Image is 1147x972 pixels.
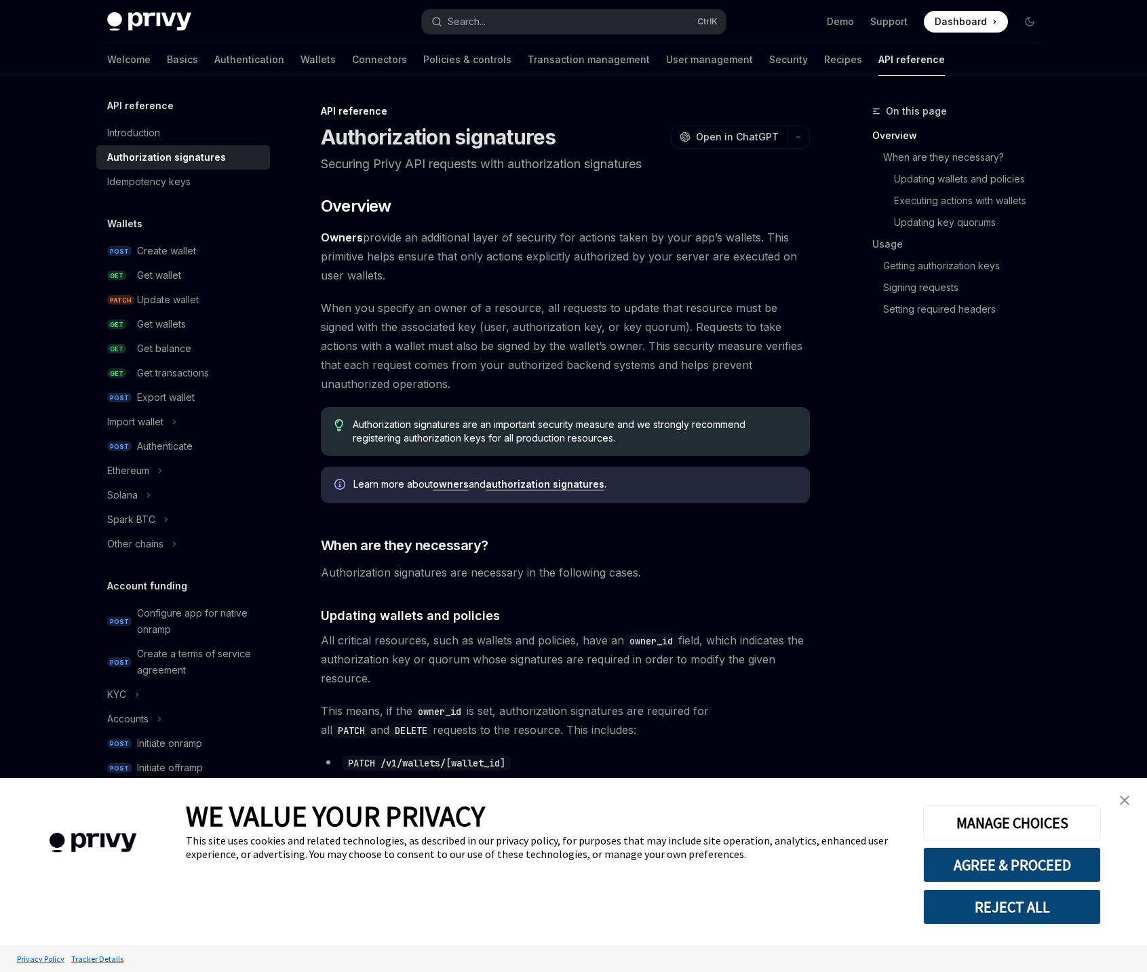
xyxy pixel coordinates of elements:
span: GET [107,368,126,378]
span: Learn more about and . [353,478,796,491]
div: Solana [107,487,138,503]
a: POSTCreate a terms of service agreement [96,642,270,682]
span: When are they necessary? [321,536,488,555]
span: GET [107,319,126,330]
div: Introduction [107,125,160,141]
button: Open in ChatGPT [671,125,787,149]
div: Get wallet [137,267,181,284]
a: GETGet balance [96,336,270,361]
div: Authorization signatures [107,149,226,166]
span: POST [107,393,132,403]
span: POST [107,763,132,773]
a: Tracker Details [68,947,127,971]
a: GETGet transactions [96,361,270,385]
div: Other chains [107,536,163,552]
span: WE VALUE YOUR PRIVACY [186,798,485,834]
div: This site uses cookies and related technologies, as described in our privacy policy, for purposes... [186,834,903,861]
a: owners [433,478,469,490]
a: Executing actions with wallets [894,190,1051,212]
a: Overview [872,125,1051,147]
a: Usage [872,233,1051,255]
div: Configure app for native onramp [137,605,262,638]
h5: Account funding [107,578,187,594]
div: Initiate offramp [137,760,203,776]
a: POSTConfigure app for native onramp [96,601,270,642]
h1: Authorization signatures [321,125,556,149]
a: close banner [1111,787,1138,814]
a: Idempotency keys [96,170,270,194]
a: POSTAuthenticate [96,434,270,459]
a: API reference [878,43,945,76]
a: Support [870,15,908,28]
div: Ethereum [107,463,149,479]
a: GETGet wallets [96,312,270,336]
div: API reference [321,104,810,118]
span: POST [107,739,132,749]
a: Security [769,43,808,76]
a: Connectors [352,43,407,76]
a: Privacy Policy [14,947,68,971]
span: Authorization signatures are necessary in the following cases. [321,563,810,582]
h5: API reference [107,98,174,114]
span: Updating wallets and policies [321,606,500,625]
a: Authentication [214,43,284,76]
code: PATCH [332,723,370,738]
span: POST [107,657,132,667]
span: Dashboard [935,15,987,28]
code: DELETE [389,723,433,738]
a: POSTInitiate offramp [96,756,270,780]
a: User management [666,43,753,76]
a: Welcome [107,43,151,76]
a: When are they necessary? [883,147,1051,168]
span: Ctrl K [697,16,718,27]
div: Update wallet [137,292,199,308]
div: Export wallet [137,389,195,406]
div: Create wallet [137,243,196,259]
div: Idempotency keys [107,174,191,190]
img: close banner [1120,796,1129,805]
div: Get wallets [137,316,186,332]
span: On this page [886,103,947,119]
span: GET [107,271,126,281]
a: Getting authorization keys [883,255,1051,277]
div: Spark BTC [107,511,155,528]
code: owner_id [624,634,678,648]
svg: Tip [334,419,344,431]
p: Securing Privy API requests with authorization signatures [321,155,810,174]
a: Policies & controls [423,43,511,76]
button: AGREE & PROCEED [923,847,1101,882]
a: Updating wallets and policies [894,168,1051,190]
span: Open in ChatGPT [696,130,779,144]
code: owner_id [412,704,467,719]
a: POSTInitiate onramp [96,731,270,756]
div: Create a terms of service agreement [137,646,262,678]
div: Accounts [107,711,149,727]
svg: Info [334,479,348,492]
img: company logo [20,813,166,872]
a: Wallets [300,43,336,76]
span: Overview [321,195,391,217]
a: Transaction management [528,43,650,76]
a: Basics [167,43,198,76]
img: dark logo [107,12,191,31]
a: POSTCreate wallet [96,239,270,263]
code: PATCH /v1/wallets/[wallet_id] [343,756,511,771]
span: This means, if the is set, authorization signatures are required for all and requests to the reso... [321,701,810,739]
a: authorization signatures [486,478,604,490]
a: Dashboard [924,11,1008,33]
a: Signing requests [883,277,1051,298]
div: Get transactions [137,365,209,381]
div: Initiate onramp [137,735,202,752]
a: Recipes [824,43,862,76]
span: provide an additional layer of security for actions taken by your app’s wallets. This primitive h... [321,228,810,285]
span: PATCH [107,295,134,305]
span: POST [107,617,132,627]
a: Setting required headers [883,298,1051,320]
span: POST [107,246,132,256]
a: Owners [321,231,363,245]
a: GETGet wallet [96,263,270,288]
div: Import wallet [107,414,163,430]
div: KYC [107,686,126,703]
span: GET [107,344,126,354]
button: Search...CtrlK [422,9,726,34]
